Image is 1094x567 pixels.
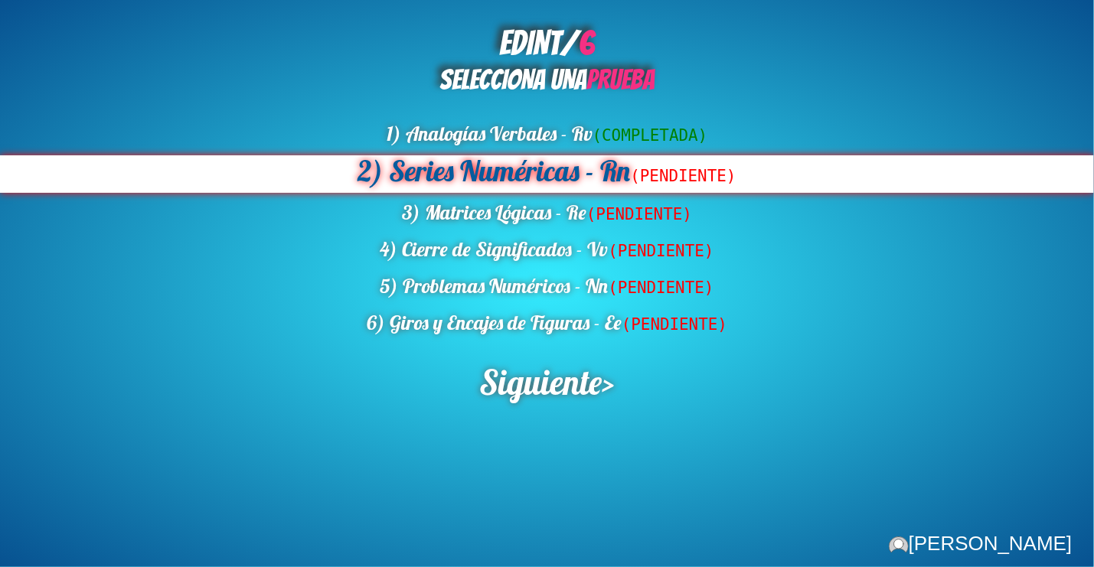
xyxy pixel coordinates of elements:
[586,205,692,223] span: (PENDIENTE)
[593,126,708,145] span: (COMPLETADA)
[630,167,736,185] span: (PENDIENTE)
[889,532,1073,556] div: [PERSON_NAME]
[608,279,714,297] span: (PENDIENTE)
[586,65,655,95] span: PRUEBA
[479,361,603,403] span: Siguiente
[608,242,714,260] span: (PENDIENTE)
[622,315,727,334] span: (PENDIENTE)
[579,25,595,61] span: 6
[500,25,595,61] b: EDINT/
[439,65,655,95] span: SELECCIONA UNA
